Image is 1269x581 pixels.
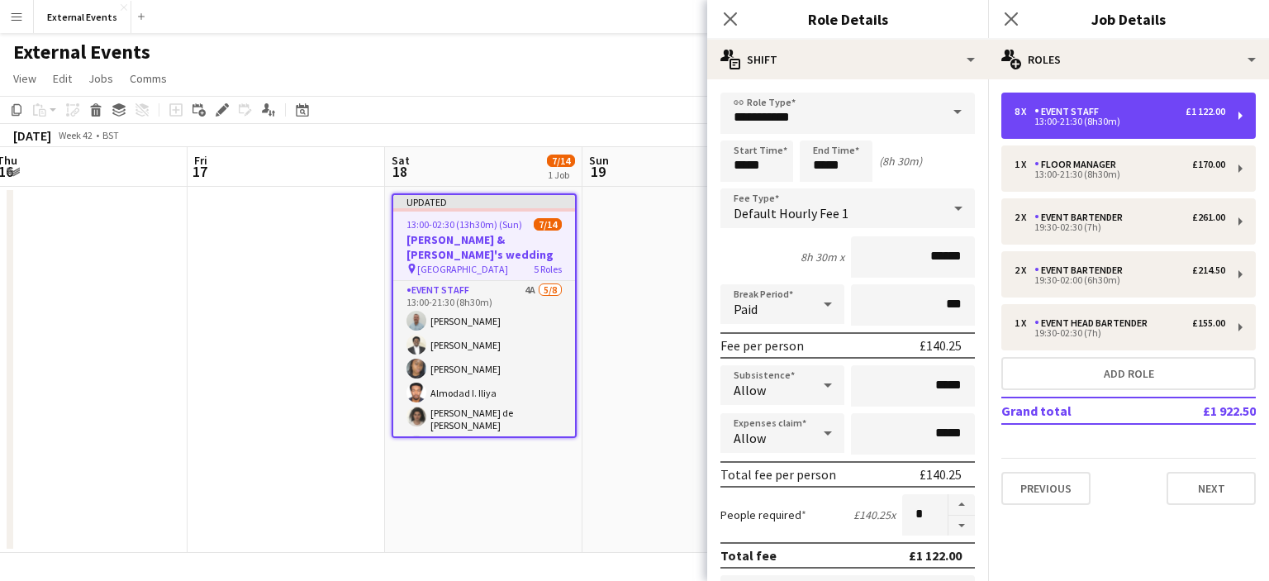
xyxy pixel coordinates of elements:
div: Floor manager [1034,159,1123,170]
div: 1 Job [548,169,574,181]
h1: External Events [13,40,150,64]
h3: Role Details [707,8,988,30]
div: £140.25 x [853,507,896,522]
a: Edit [46,68,78,89]
div: 8 x [1015,106,1034,117]
span: 19 [587,162,609,181]
div: Event staff [1034,106,1105,117]
h3: Job Details [988,8,1269,30]
app-job-card: Updated13:00-02:30 (13h30m) (Sun)7/14[PERSON_NAME] & [PERSON_NAME]'s wedding [GEOGRAPHIC_DATA]5 R... [392,193,577,438]
div: Fee per person [720,337,804,354]
div: 8h 30m x [801,250,844,264]
button: Previous [1001,472,1091,505]
div: Total fee per person [720,466,836,483]
span: Sat [392,153,410,168]
button: External Events [34,1,131,33]
button: Next [1167,472,1256,505]
div: (8h 30m) [879,154,922,169]
h3: [PERSON_NAME] & [PERSON_NAME]'s wedding [393,232,575,262]
div: £1 122.00 [1186,106,1225,117]
div: Total fee [720,547,777,564]
app-card-role: Event staff4A5/813:00-21:30 (8h30m)[PERSON_NAME][PERSON_NAME][PERSON_NAME]Almodad I. Iliya[PERSON... [393,281,575,510]
div: Shift [707,40,988,79]
span: Paid [734,301,758,317]
div: £140.25 [920,466,962,483]
span: Edit [53,71,72,86]
div: 2 x [1015,264,1034,276]
span: Allow [734,382,766,398]
span: [GEOGRAPHIC_DATA] [417,263,508,275]
span: 17 [192,162,207,181]
div: £261.00 [1192,212,1225,223]
a: View [7,68,43,89]
button: Decrease [948,516,975,536]
button: Add role [1001,357,1256,390]
div: 2 x [1015,212,1034,223]
div: Updated [393,195,575,208]
div: 19:30-02:00 (6h30m) [1015,276,1225,284]
div: 19:30-02:30 (7h) [1015,223,1225,231]
span: Sun [589,153,609,168]
div: Event bartender [1034,212,1129,223]
span: Jobs [88,71,113,86]
div: 1 x [1015,317,1034,329]
span: Comms [130,71,167,86]
span: Week 42 [55,129,96,141]
span: 7/14 [534,218,562,231]
button: Increase [948,494,975,516]
div: Event head Bartender [1034,317,1154,329]
span: Allow [734,430,766,446]
div: £155.00 [1192,317,1225,329]
div: BST [102,129,119,141]
span: Fri [194,153,207,168]
div: £1 122.00 [909,547,962,564]
div: Roles [988,40,1269,79]
span: 5 Roles [534,263,562,275]
span: 18 [389,162,410,181]
div: Event bartender [1034,264,1129,276]
div: £214.50 [1192,264,1225,276]
label: People required [720,507,806,522]
div: 13:00-21:30 (8h30m) [1015,170,1225,179]
td: £1 922.50 [1152,398,1256,424]
a: Comms [123,68,173,89]
td: Grand total [1001,398,1152,424]
span: 7/14 [547,155,575,167]
span: Default Hourly Fee 1 [734,205,848,221]
div: 1 x [1015,159,1034,170]
div: 13:00-21:30 (8h30m) [1015,117,1225,126]
div: £140.25 [920,337,962,354]
a: Jobs [82,68,120,89]
div: £170.00 [1192,159,1225,170]
span: 13:00-02:30 (13h30m) (Sun) [406,218,522,231]
div: [DATE] [13,127,51,144]
span: View [13,71,36,86]
div: 19:30-02:30 (7h) [1015,329,1225,337]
